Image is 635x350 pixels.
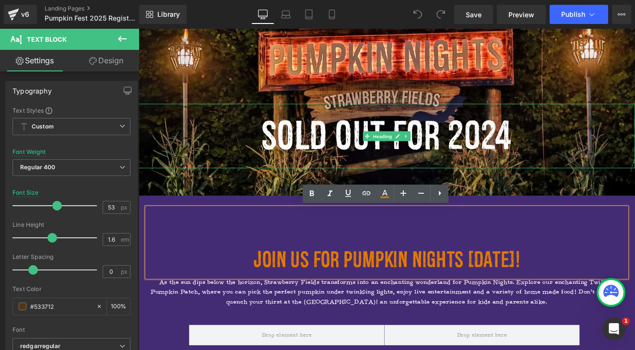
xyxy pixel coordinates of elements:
span: Library [157,10,180,19]
span: Pumpkin Fest 2025 Register Interest [45,14,137,22]
span: Sold out for 2024 [143,99,437,152]
div: Text Styles [12,106,130,114]
a: Tablet [297,5,320,24]
button: Redo [431,5,450,24]
span: Heading [272,120,298,131]
a: v6 [4,5,37,24]
div: Font Weight [12,149,46,155]
span: Publish [561,11,585,18]
a: Desktop [251,5,274,24]
a: Mobile [320,5,343,24]
div: % [107,298,130,315]
span: px [121,268,129,275]
div: Font Size [12,189,39,196]
div: Line Height [12,222,130,228]
span: 1 [622,317,630,325]
span: Text Block [27,35,67,43]
b: Regular 400 [20,163,56,171]
a: Design [71,50,141,71]
span: px [121,204,129,210]
button: Undo [408,5,427,24]
span: Save [466,10,482,20]
span: Join us for Pumpkin Nights [DATE]! [134,255,446,285]
a: Expand / Collapse [308,120,318,131]
a: New Library [139,5,187,24]
a: Laptop [274,5,297,24]
div: Text Color [12,286,130,292]
a: Landing Pages [45,5,155,12]
b: Custom [32,123,54,131]
span: Preview [508,10,534,20]
div: Letter Spacing [12,254,130,260]
a: Preview [497,5,546,24]
div: v6 [19,8,31,21]
button: Publish [550,5,608,24]
div: Font [12,327,130,333]
div: Typography [12,82,52,95]
span: As the sun dips below the horizon, Strawberry Fields transforms into an enchanting wonderland for... [14,292,566,324]
button: More [612,5,631,24]
input: Color [30,301,92,312]
span: em [121,236,129,243]
iframe: Intercom live chat [602,317,625,340]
